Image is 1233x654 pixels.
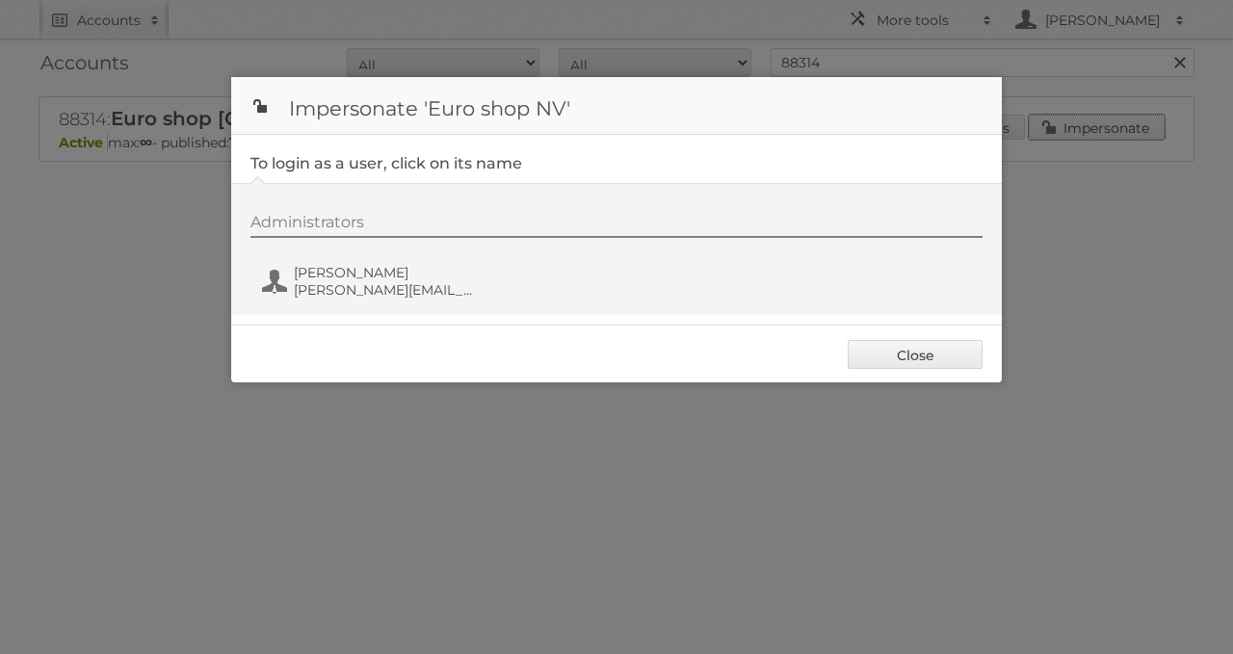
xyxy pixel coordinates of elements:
span: [PERSON_NAME][EMAIL_ADDRESS][PERSON_NAME][DOMAIN_NAME] [294,281,481,299]
div: Administrators [250,213,983,238]
h1: Impersonate 'Euro shop NV' [231,77,1002,135]
span: [PERSON_NAME] [294,264,481,281]
legend: To login as a user, click on its name [250,154,522,172]
button: [PERSON_NAME] [PERSON_NAME][EMAIL_ADDRESS][PERSON_NAME][DOMAIN_NAME] [260,262,486,301]
a: Close [848,340,983,369]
